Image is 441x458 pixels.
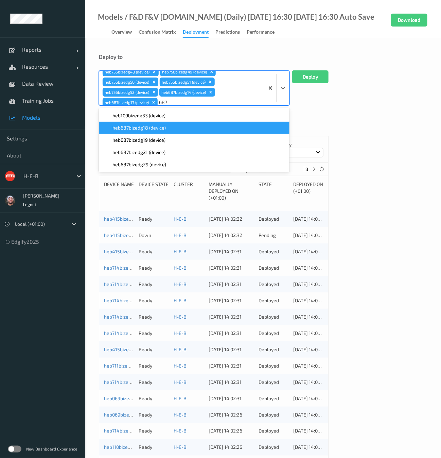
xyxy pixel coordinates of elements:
a: H-E-B [174,444,187,450]
span: [DATE] 14:02:31 [209,249,242,254]
div: heb756bizedg52 (device) [103,88,150,97]
div: Performance [247,29,275,37]
span: heb687bizedg18 (device) [112,124,166,131]
div: Ready [139,297,169,304]
a: heb714bizedg61 [104,265,139,271]
div: Ready [139,379,169,386]
span: [DATE] 14:02:31 [294,395,327,401]
a: H-E-B [174,363,187,369]
a: heb714bizedg57 [104,428,139,434]
div: heb756bizedg51 (device) [160,78,207,86]
span: [DATE] 14:02:31 [294,298,327,303]
span: heb687bizedg21 (device) [112,149,165,156]
span: [DATE] 14:02:32 [294,216,327,222]
span: [DATE] 14:02:31 [294,249,327,254]
a: heb069bizedg54 [104,395,140,401]
div: Deployment [183,29,209,38]
div: Remove heb756bizedg52 (device) [150,88,158,97]
span: [DATE] 14:02:31 [209,314,242,320]
span: [DATE] 14:02:26 [294,444,327,450]
span: [DATE] 14:02:31 [294,281,327,287]
div: Device Name [104,181,134,201]
a: H-E-B [174,216,187,222]
span: [DATE] 14:02:26 [294,412,327,418]
span: [DATE] 14:02:32 [209,216,242,222]
a: Performance [247,28,281,37]
div: Remove heb756bizedg49 (device) [208,67,215,76]
span: [DATE] 14:02:31 [209,265,242,271]
a: heb714bizedg66 [104,298,139,303]
a: H-E-B [174,428,187,434]
span: [DATE] 14:02:31 [294,330,327,336]
div: Deployed [259,444,289,451]
span: [DATE] 14:02:31 [294,363,327,369]
span: heb109bizedg33 (device) [112,112,165,119]
div: Deployed on (+01:00) [294,181,324,201]
div: Deployed [259,362,289,369]
div: Pending [259,232,289,239]
div: Deployed [259,265,289,271]
a: Models [98,14,123,20]
div: Remove heb687bizedg17 (device) [150,98,157,107]
button: 3 [303,166,310,172]
div: Remove heb687bizedg14 (device) [207,88,214,97]
div: Predictions [215,29,240,37]
div: Deployed [259,428,289,435]
div: Confusion matrix [139,29,176,37]
button: Download [391,14,427,27]
p: Sort by [276,141,323,148]
div: Ready [139,330,169,337]
a: H-E-B [174,298,187,303]
div: Deployed [259,379,289,386]
span: [DATE] 14:02:32 [209,232,242,238]
div: Deployed [259,297,289,304]
div: Ready [139,411,169,418]
a: Confusion matrix [139,28,183,37]
div: State [259,181,289,201]
a: heb069bizedg51 [104,412,139,418]
a: heb714bizedg68 [104,379,140,385]
a: H-E-B [174,395,187,401]
div: / F&D F&V [DOMAIN_NAME] (Daily) [DATE] 16:30 [DATE] 16:30 Auto Save [123,14,374,20]
span: [DATE] 14:02:26 [209,444,242,450]
div: heb756bizedg50 (device) [103,78,150,86]
a: H-E-B [174,346,187,352]
div: Ready [139,444,169,451]
div: Remove heb756bizedg51 (device) [207,78,214,86]
a: H-E-B [174,412,187,418]
a: heb711bizedg21 [104,363,138,369]
div: Deployed [259,330,289,337]
a: heb415bizedg64 [104,249,140,254]
div: Deployed [259,411,289,418]
a: heb415bizedg59 [104,216,140,222]
span: heb687bizedg19 (device) [112,137,165,143]
div: Ready [139,248,169,255]
div: Down [139,232,169,239]
a: Deployment [183,28,215,38]
span: [DATE] 14:02:32 [294,232,327,238]
a: Overview [111,28,139,37]
a: heb714bizedg59 [104,281,139,287]
div: Manually deployed on (+01:00) [209,181,254,201]
div: Remove heb756bizedg50 (device) [150,78,158,86]
span: [DATE] 14:02:26 [209,428,242,434]
span: [DATE] 14:02:31 [294,265,327,271]
span: [DATE] 14:02:31 [209,395,242,401]
span: [DATE] 14:02:31 [209,281,242,287]
span: [DATE] 14:02:26 [209,412,242,418]
div: Remove heb756bizedg48 (device) [151,67,158,76]
span: [DATE] 14:02:31 [209,298,242,303]
a: H-E-B [174,314,187,320]
div: Cluster [174,181,204,201]
div: Deploy to [99,53,427,60]
span: [DATE] 14:02:26 [294,428,327,434]
span: [DATE] 14:02:31 [209,379,242,385]
a: H-E-B [174,265,187,271]
div: Device state [139,181,169,201]
div: Deployed [259,395,289,402]
a: H-E-B [174,281,187,287]
span: [DATE] 14:02:31 [294,379,327,385]
span: heb687bizedg29 (device) [112,161,166,168]
a: heb714bizedg60 [104,314,139,320]
span: [DATE] 14:02:31 [294,314,327,320]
